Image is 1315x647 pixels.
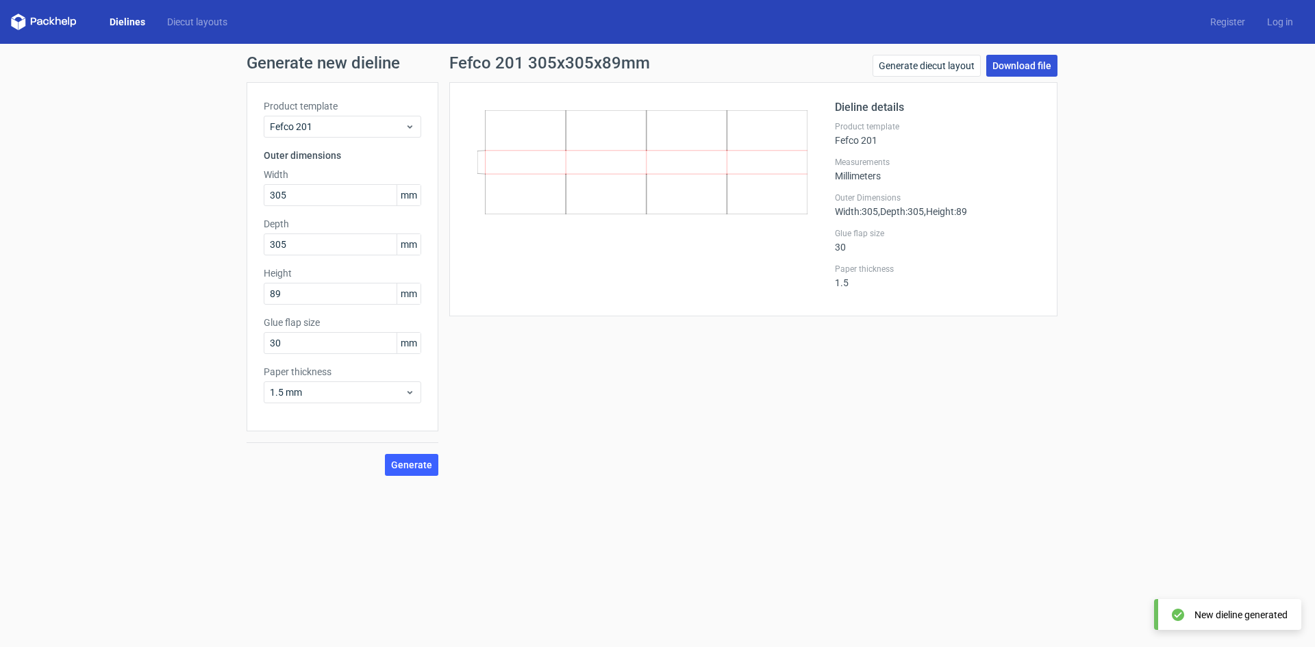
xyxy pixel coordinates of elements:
div: 30 [835,228,1040,253]
div: 1.5 [835,264,1040,288]
label: Height [264,266,421,280]
a: Download file [986,55,1057,77]
a: Dielines [99,15,156,29]
a: Register [1199,15,1256,29]
label: Measurements [835,157,1040,168]
label: Paper thickness [835,264,1040,275]
a: Log in [1256,15,1304,29]
label: Width [264,168,421,181]
span: mm [397,234,421,255]
h1: Generate new dieline [247,55,1068,71]
span: Generate [391,460,432,470]
button: Generate [385,454,438,476]
a: Generate diecut layout [873,55,981,77]
label: Product template [264,99,421,113]
label: Product template [835,121,1040,132]
span: mm [397,185,421,205]
h3: Outer dimensions [264,149,421,162]
label: Paper thickness [264,365,421,379]
h2: Dieline details [835,99,1040,116]
label: Glue flap size [264,316,421,329]
div: Fefco 201 [835,121,1040,146]
span: mm [397,333,421,353]
span: Fefco 201 [270,120,405,134]
label: Depth [264,217,421,231]
div: New dieline generated [1194,608,1288,622]
h1: Fefco 201 305x305x89mm [449,55,650,71]
span: , Height : 89 [924,206,967,217]
a: Diecut layouts [156,15,238,29]
span: , Depth : 305 [878,206,924,217]
span: mm [397,283,421,304]
label: Outer Dimensions [835,192,1040,203]
div: Millimeters [835,157,1040,181]
span: 1.5 mm [270,385,405,399]
label: Glue flap size [835,228,1040,239]
span: Width : 305 [835,206,878,217]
